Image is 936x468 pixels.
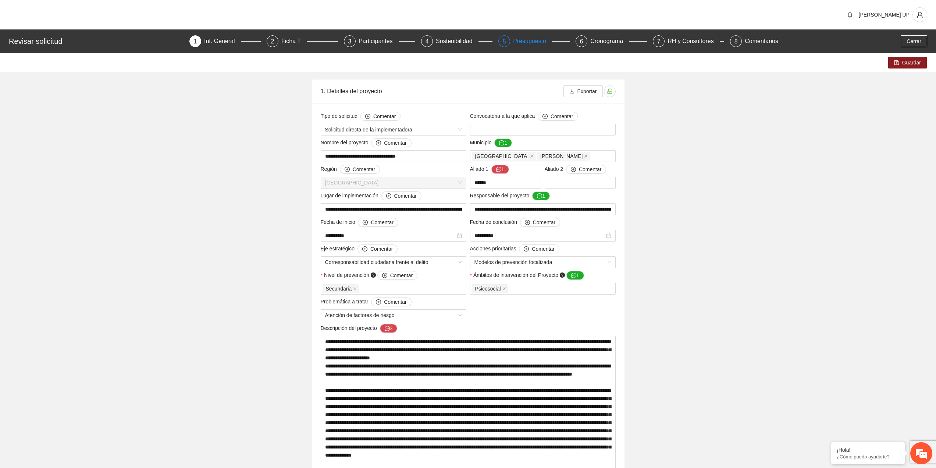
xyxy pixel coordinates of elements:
[386,193,391,199] span: plus-circle
[426,38,429,45] span: 4
[376,140,381,146] span: plus-circle
[365,114,370,120] span: plus-circle
[325,310,462,321] span: Atención de factores de riesgo
[470,244,559,253] span: Acciones prioritarias
[325,177,462,188] span: Chihuahua
[472,284,508,293] span: Psicosocial
[473,271,584,280] span: Ámbitos de intervención del Proyecto
[321,298,412,306] span: Problemática a tratar
[537,152,590,161] span: Aquiles Serdán
[844,12,855,18] span: bell
[470,138,512,147] span: Municipio
[474,257,611,268] span: Modelos de prevención focalizada
[604,88,615,94] span: unlock
[533,218,555,226] span: Comentar
[475,152,529,160] span: [GEOGRAPHIC_DATA]
[371,298,411,306] button: Problemática a tratar
[371,138,411,147] button: Nombre del proyecto
[653,35,724,47] div: 7RH y Consultores
[530,154,534,158] span: close
[348,38,352,45] span: 3
[730,35,778,47] div: 8Comentarios
[912,7,927,22] button: user
[571,167,576,173] span: plus-circle
[321,165,380,174] span: Región
[470,165,509,174] span: Aliado 1
[657,38,661,45] span: 7
[321,244,398,253] span: Eje estratégico
[345,167,350,173] span: plus-circle
[584,154,588,158] span: close
[734,38,738,45] span: 8
[353,165,375,173] span: Comentar
[384,139,406,147] span: Comentar
[377,271,417,280] button: Nivel de prevención question-circle
[321,218,398,227] span: Fecha de inicio
[43,98,102,173] span: Estamos en línea.
[545,165,606,174] span: Aliado 2
[894,60,899,66] span: save
[421,35,492,47] div: 4Sostenibilidad
[344,35,415,47] div: 3Participantes
[888,57,927,68] button: saveGuardar
[532,245,554,253] span: Comentar
[580,38,583,45] span: 6
[357,244,398,253] button: Eje estratégico
[324,271,417,280] span: Nivel de prevención
[525,220,530,226] span: plus-circle
[503,38,506,45] span: 5
[475,285,501,293] span: Psicosocial
[502,287,506,291] span: close
[844,9,856,21] button: bell
[371,272,376,278] span: question-circle
[520,218,560,227] button: Fecha de conclusión
[362,246,367,252] span: plus-circle
[340,165,380,174] button: Región
[540,152,583,160] span: [PERSON_NAME]
[194,38,197,45] span: 1
[373,112,396,120] span: Comentar
[496,167,501,173] span: message
[376,299,381,305] span: plus-circle
[566,271,584,280] button: Ámbitos de intervención del Proyecto question-circle
[353,287,357,291] span: close
[370,245,393,253] span: Comentar
[4,201,140,227] textarea: Escriba su mensaje y pulse “Intro”
[384,298,406,306] span: Comentar
[494,138,512,147] button: Municipio
[538,112,578,121] button: Convocatoria a la que aplica
[859,12,910,18] span: [PERSON_NAME] UP
[498,35,570,47] div: 5Presupuesto
[281,35,307,47] div: Ficha T
[513,35,552,47] div: Presupuesto
[569,89,574,95] span: download
[519,244,559,253] button: Acciones prioritarias
[579,165,601,173] span: Comentar
[9,35,185,47] div: Revisar solicitud
[551,112,573,120] span: Comentar
[472,152,536,161] span: Chihuahua
[470,112,578,121] span: Convocatoria a la que aplica
[571,273,576,279] span: message
[385,326,390,332] span: message
[321,138,412,147] span: Nombre del proyecto
[532,191,550,200] button: Responsable del proyecto
[325,124,462,135] span: Solicitud directa de la implementadora
[321,112,401,121] span: Tipo de solicitud
[590,35,629,47] div: Cronograma
[902,59,921,67] span: Guardar
[563,85,603,97] button: downloadExportar
[436,35,478,47] div: Sostenibilidad
[668,35,719,47] div: RH y Consultores
[380,324,398,333] button: Descripción del proyecto
[271,38,274,45] span: 2
[542,114,548,120] span: plus-circle
[576,35,647,47] div: 6Cronograma
[323,284,359,293] span: Secundaria
[189,35,261,47] div: 1Inf. General
[491,165,509,174] button: Aliado 1
[913,11,927,18] span: user
[745,35,778,47] div: Comentarios
[604,85,616,97] button: unlock
[499,140,504,146] span: message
